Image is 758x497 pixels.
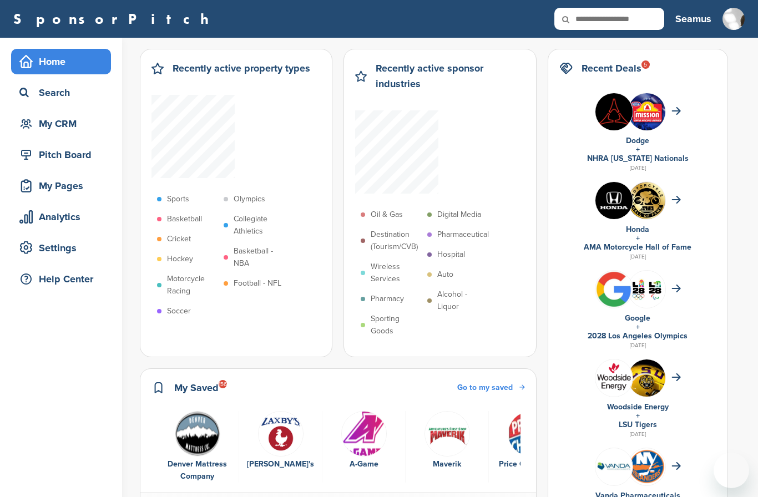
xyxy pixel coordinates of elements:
[588,331,688,341] a: 2028 Los Angeles Olympics
[167,305,191,317] p: Soccer
[411,411,483,471] a: Screen shot 2015 04 11 at 6.32.51 pm Maverik
[437,248,465,261] p: Hospital
[17,83,111,103] div: Search
[437,209,481,221] p: Digital Media
[625,313,650,323] a: Google
[167,273,218,297] p: Motorcycle Racing
[584,242,691,252] a: AMA Motorcycle Hall of Fame
[636,145,640,154] a: +
[234,245,285,270] p: Basketball - NBA
[628,449,665,485] img: Open uri20141112 64162 1syu8aw?1415807642
[607,402,669,412] a: Woodside Energy
[17,269,111,289] div: Help Center
[406,411,489,483] div: 4 of 6
[628,93,665,130] img: M9wsx ug 400x400
[626,225,649,234] a: Honda
[11,49,111,74] a: Home
[11,80,111,105] a: Search
[156,411,239,483] div: 1 of 6
[161,411,233,483] a: Logo Denver Mattress Company
[17,52,111,72] div: Home
[371,209,403,221] p: Oil & Gas
[341,411,387,457] img: Agame
[328,411,400,471] a: Agame A-Game
[234,213,285,237] p: Collegiate Athletics
[636,411,640,420] a: +
[167,193,189,205] p: Sports
[457,383,513,392] span: Go to my saved
[595,271,633,308] img: Bwupxdxo 400x400
[234,193,265,205] p: Olympics
[641,60,650,69] div: 5
[587,154,689,163] a: NHRA [US_STATE] Nationals
[245,411,316,471] a: Zaxbys logo [PERSON_NAME]'s
[11,142,111,168] a: Pitch Board
[628,182,665,219] img: Amahof logo 205px
[161,458,233,483] div: Denver Mattress Company
[376,60,524,92] h2: Recently active sponsor industries
[595,93,633,130] img: Sorjwztk 400x400
[628,271,665,308] img: Csrq75nh 400x400
[371,261,422,285] p: Wireless Services
[239,411,322,483] div: 2 of 6
[11,235,111,261] a: Settings
[494,458,566,470] div: Price Chopper KC
[167,253,193,265] p: Hockey
[174,380,219,395] h2: My Saved
[595,182,633,219] img: Kln5su0v 400x400
[489,411,572,483] div: 5 of 6
[675,11,711,27] h3: Seamus
[13,12,216,26] a: SponsorPitch
[11,204,111,230] a: Analytics
[595,359,633,397] img: Ocijbudy 400x400
[559,252,716,262] div: [DATE]
[17,145,111,165] div: Pitch Board
[457,382,525,394] a: Go to my saved
[411,458,483,470] div: Maverik
[167,233,191,245] p: Cricket
[11,173,111,199] a: My Pages
[322,411,406,483] div: 3 of 6
[628,359,665,397] img: 1a 93ble 400x400
[245,458,316,470] div: [PERSON_NAME]'s
[173,60,310,76] h2: Recently active property types
[234,277,281,290] p: Football - NFL
[371,313,422,337] p: Sporting Goods
[11,266,111,292] a: Help Center
[17,238,111,258] div: Settings
[437,229,489,241] p: Pharmaceutical
[559,341,716,351] div: [DATE]
[175,411,220,457] img: Logo
[582,60,641,76] h2: Recent Deals
[328,458,400,470] div: A-Game
[437,268,453,281] p: Auto
[17,114,111,134] div: My CRM
[595,448,633,485] img: 8shs2v5q 400x400
[636,322,640,332] a: +
[626,136,649,145] a: Dodge
[11,111,111,136] a: My CRM
[636,234,640,243] a: +
[258,411,304,457] img: Zaxbys logo
[675,7,711,31] a: Seamus
[167,213,202,225] p: Basketball
[219,380,227,388] div: 156
[437,288,488,313] p: Alcohol - Liquor
[371,229,422,253] p: Destination (Tourism/CVB)
[619,420,657,429] a: LSU Tigers
[17,207,111,227] div: Analytics
[508,411,553,457] img: Data
[559,429,716,439] div: [DATE]
[17,176,111,196] div: My Pages
[425,411,470,457] img: Screen shot 2015 04 11 at 6.32.51 pm
[371,293,404,305] p: Pharmacy
[714,453,749,488] iframe: Button to launch messaging window
[559,163,716,173] div: [DATE]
